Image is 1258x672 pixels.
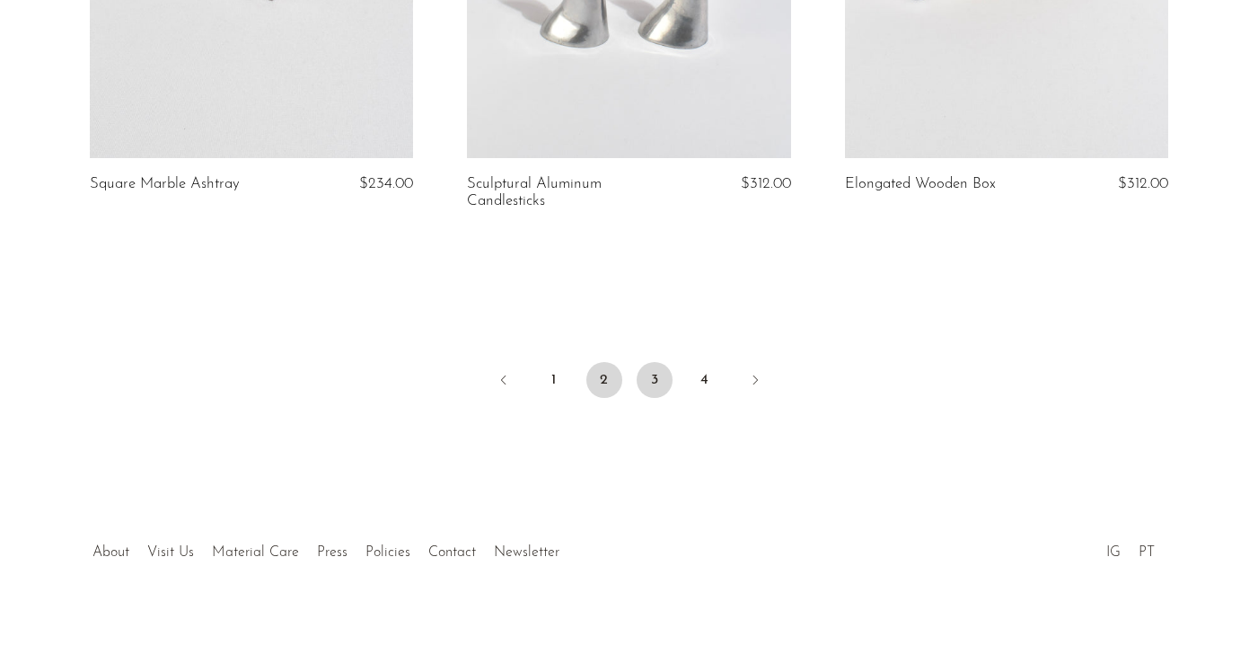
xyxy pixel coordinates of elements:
a: Sculptural Aluminum Candlesticks [467,176,682,209]
a: PT [1139,545,1155,560]
a: Elongated Wooden Box [845,176,996,192]
span: $312.00 [1118,176,1168,191]
a: 1 [536,362,572,398]
ul: Quick links [84,531,568,565]
a: Policies [365,545,410,560]
span: 2 [586,362,622,398]
a: IG [1106,545,1121,560]
a: Contact [428,545,476,560]
span: $234.00 [359,176,413,191]
a: Visit Us [147,545,194,560]
a: Material Care [212,545,299,560]
a: Previous [486,362,522,402]
a: Press [317,545,347,560]
a: 3 [637,362,673,398]
a: Next [737,362,773,402]
span: $312.00 [741,176,791,191]
a: Square Marble Ashtray [90,176,240,192]
a: About [92,545,129,560]
a: 4 [687,362,723,398]
ul: Social Medias [1097,531,1164,565]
